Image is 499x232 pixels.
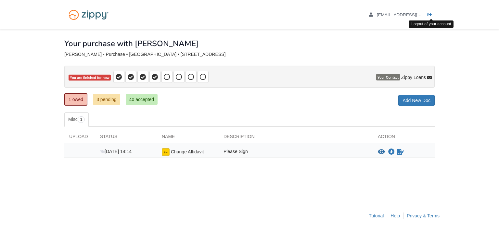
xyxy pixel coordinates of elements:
[378,149,385,155] button: View Change Affidavit
[162,148,170,156] img: esign
[376,74,400,81] span: Your Contact
[157,133,219,143] div: Name
[64,133,95,143] div: Upload
[171,149,204,154] span: Change Affidavit
[409,20,454,28] div: Logout of your account
[388,149,395,155] a: Download Change Affidavit
[100,149,132,154] span: [DATE] 14:14
[78,116,85,123] span: 1
[373,133,435,143] div: Action
[64,6,113,23] img: Logo
[369,213,384,218] a: Tutorial
[377,12,451,17] span: delayred@yahoo.com
[428,12,435,19] a: Log out
[219,133,373,143] div: Description
[401,74,426,81] span: Zippy Loans
[95,133,157,143] div: Status
[64,93,87,106] a: 1 owed
[126,94,158,105] a: 40 accepted
[396,148,405,156] a: Waiting for your co-borrower to e-sign
[93,94,120,105] a: 3 pending
[64,52,435,57] div: [PERSON_NAME] - Purchase • [GEOGRAPHIC_DATA] • [STREET_ADDRESS]
[369,12,451,19] a: edit profile
[69,75,111,81] span: You are finished for now
[64,39,198,48] h1: Your purchase with [PERSON_NAME]
[219,148,373,156] div: Please Sign
[398,95,435,106] a: Add New Doc
[390,213,400,218] a: Help
[64,112,89,127] a: Misc
[407,213,440,218] a: Privacy & Terms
